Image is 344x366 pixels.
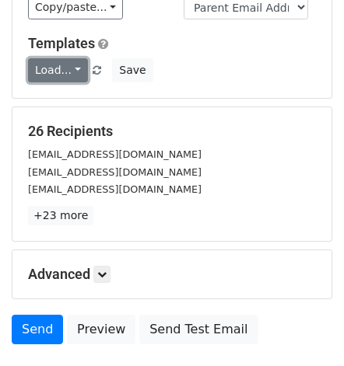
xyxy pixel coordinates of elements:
small: [EMAIL_ADDRESS][DOMAIN_NAME] [28,183,202,195]
h5: 26 Recipients [28,123,316,140]
a: Send Test Email [139,315,258,344]
a: Templates [28,35,95,51]
a: +23 more [28,206,93,225]
h5: Advanced [28,266,316,283]
iframe: Chat Widget [266,291,344,366]
button: Save [112,58,153,82]
a: Load... [28,58,88,82]
a: Send [12,315,63,344]
small: [EMAIL_ADDRESS][DOMAIN_NAME] [28,166,202,178]
small: [EMAIL_ADDRESS][DOMAIN_NAME] [28,148,202,160]
a: Preview [67,315,135,344]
